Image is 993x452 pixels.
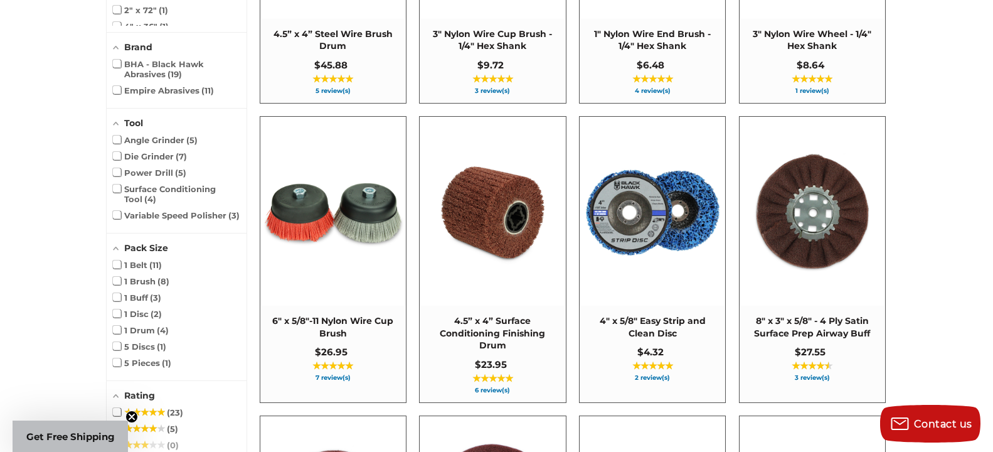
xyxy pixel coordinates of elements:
[632,74,673,84] span: ★★★★★
[113,5,169,15] span: 2" x 72"
[420,139,565,284] img: 4.5 Inch Surface Conditioning Finishing Drum
[312,74,353,84] span: ★★★★★
[426,28,559,53] span: 3" Nylon Wire Cup Brush - 1/4" Hex Shank
[420,117,565,402] a: 4.5” x 4” Surface Conditioning Finishing Drum
[795,346,826,358] span: $27.55
[632,361,673,371] span: ★★★★★
[113,184,240,204] span: Surface Conditioning Tool
[113,342,167,352] span: 5 Discs
[914,418,972,430] span: Contact us
[113,325,169,335] span: 1 Drum
[157,342,166,352] span: 1
[124,390,155,401] span: Rating
[740,117,885,402] a: 8" x 3" x 5/8" - 4 Ply Satin Surface Prep Airway Buff
[13,421,128,452] div: Get Free ShippingClose teaser
[157,276,169,286] span: 8
[125,411,138,423] button: Close teaser
[113,276,170,286] span: 1 Brush
[267,28,400,53] span: 4.5” x 4” Steel Wire Brush Drum
[580,139,725,284] img: 4" x 5/8" easy strip and clean discs
[124,242,168,254] span: Pack Size
[475,358,507,370] span: $23.95
[312,361,353,371] span: ★★★★★
[150,293,161,303] span: 3
[586,88,719,94] span: 4 review(s)
[426,387,559,394] span: 6 review(s)
[113,59,240,79] span: BHA - Black Hawk Abrasives
[151,309,162,319] span: 2
[113,293,162,303] span: 1 Buff
[149,260,162,270] span: 11
[586,28,719,53] span: 1" Nylon Wire End Brush - 1/4" Hex Shank
[426,315,559,352] span: 4.5” x 4” Surface Conditioning Finishing Drum
[472,374,513,384] span: ★★★★★
[637,346,664,358] span: $4.32
[228,210,240,220] span: 3
[113,168,187,178] span: Power Drill
[201,85,214,95] span: 11
[267,88,400,94] span: 5 review(s)
[124,117,143,129] span: Tool
[167,424,178,434] span: 5
[26,431,115,443] span: Get Free Shipping
[186,135,198,145] span: 5
[315,346,348,358] span: $26.95
[586,315,719,340] span: 4" x 5/8" Easy Strip and Clean Disc
[740,139,884,284] img: 8 inch satin surface prep airway buff
[159,5,168,15] span: 1
[162,358,171,368] span: 1
[159,21,169,31] span: 1
[267,375,400,381] span: 7 review(s)
[477,59,504,71] span: $9.72
[586,375,719,381] span: 2 review(s)
[314,59,348,71] span: $45.88
[113,309,162,319] span: 1 Disc
[746,315,879,340] span: 8" x 3" x 5/8" - 4 Ply Satin Surface Prep Airway Buff
[746,28,879,53] span: 3" Nylon Wire Wheel - 1/4" Hex Shank
[113,260,162,270] span: 1 Belt
[124,41,152,53] span: Brand
[113,85,215,95] span: Empire Abrasives
[167,407,183,417] span: 23
[472,74,513,84] span: ★★★★★
[113,358,172,368] span: 5 Pieces
[124,424,165,434] span: ★★★★★
[113,21,169,31] span: 4" x 36"
[113,135,198,145] span: Angle Grinder
[261,139,405,284] img: 6" x 5/8"-11 Nylon Wire Wheel Cup Brushes
[157,325,169,335] span: 4
[260,117,406,402] a: 6" x 5/8"-11 Nylon Wire Cup Brush
[167,440,179,450] span: 0
[175,168,186,178] span: 5
[113,210,240,220] span: Variable Speed Polisher
[113,151,188,161] span: Die Grinder
[792,74,832,84] span: ★★★★★
[176,151,187,161] span: 7
[797,59,824,71] span: $8.64
[124,440,165,450] span: ★★★★★
[144,194,156,204] span: 4
[746,375,879,381] span: 3 review(s)
[124,407,165,417] span: ★★★★★
[880,405,980,443] button: Contact us
[167,69,182,79] span: 19
[580,117,725,402] a: 4" x 5/8" Easy Strip and Clean Disc
[267,315,400,340] span: 6" x 5/8"-11 Nylon Wire Cup Brush
[746,88,879,94] span: 1 review(s)
[426,88,559,94] span: 3 review(s)
[637,59,664,71] span: $6.48
[792,361,832,371] span: ★★★★★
